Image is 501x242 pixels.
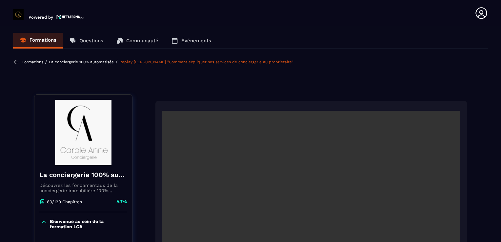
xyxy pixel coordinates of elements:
img: logo-branding [13,9,24,20]
p: Formations [30,37,56,43]
p: Événements [181,38,211,44]
a: Replay [PERSON_NAME] "Comment expliquer ses services de conciergerie au propriétaire" [119,60,293,64]
p: Communauté [126,38,158,44]
img: logo [56,14,84,20]
a: Formations [22,60,43,64]
h4: La conciergerie 100% automatisée [39,170,127,179]
a: Communauté [110,33,165,49]
p: 53% [116,198,127,205]
img: banner [39,100,127,165]
a: La conciergerie 100% automatisée [49,60,114,64]
p: Bienvenue au sein de la formation LCA [50,219,126,229]
a: Événements [165,33,218,49]
p: Questions [79,38,103,44]
a: Questions [63,33,110,49]
p: Découvrez les fondamentaux de la conciergerie immobilière 100% automatisée. Cette formation est c... [39,183,127,193]
span: / [45,59,47,65]
span: / [115,59,118,65]
a: Formations [13,33,63,49]
p: 63/120 Chapitres [47,199,82,204]
p: Powered by [29,15,53,20]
